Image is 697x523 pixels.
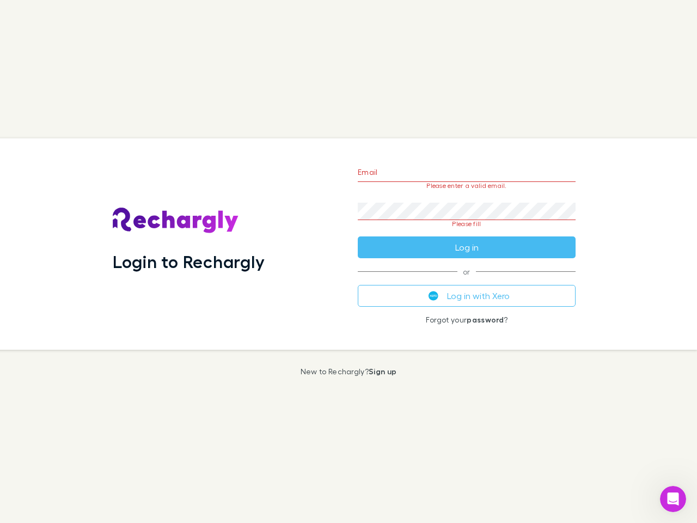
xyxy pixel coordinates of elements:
[358,236,576,258] button: Log in
[660,486,686,512] iframe: Intercom live chat
[358,285,576,307] button: Log in with Xero
[113,251,265,272] h1: Login to Rechargly
[358,182,576,190] p: Please enter a valid email.
[467,315,504,324] a: password
[429,291,438,301] img: Xero's logo
[369,367,396,376] a: Sign up
[301,367,397,376] p: New to Rechargly?
[358,315,576,324] p: Forgot your ?
[113,208,239,234] img: Rechargly's Logo
[358,271,576,272] span: or
[358,220,576,228] p: Please fill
